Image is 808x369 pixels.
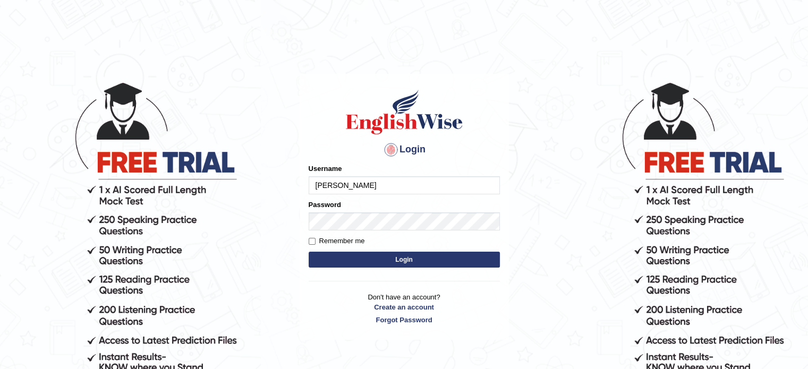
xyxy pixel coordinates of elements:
[309,315,500,325] a: Forgot Password
[309,200,341,210] label: Password
[309,292,500,325] p: Don't have an account?
[309,164,342,174] label: Username
[309,252,500,268] button: Login
[309,238,316,245] input: Remember me
[309,141,500,158] h4: Login
[309,236,365,246] label: Remember me
[309,302,500,312] a: Create an account
[344,88,465,136] img: Logo of English Wise sign in for intelligent practice with AI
